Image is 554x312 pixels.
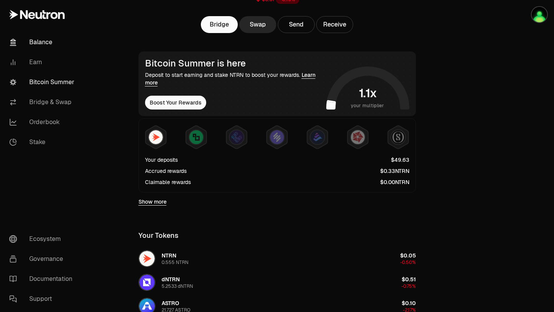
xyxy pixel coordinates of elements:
[3,32,83,52] a: Balance
[316,16,353,33] button: Receive
[3,72,83,92] a: Bitcoin Summer
[400,252,416,259] span: $0.05
[3,229,83,249] a: Ecosystem
[162,276,180,283] span: dNTRN
[3,269,83,289] a: Documentation
[351,102,384,110] span: your multiplier
[138,198,167,206] a: Show more
[3,289,83,309] a: Support
[145,156,178,164] div: Your deposits
[162,259,189,266] div: 0.555 NTRN
[270,130,284,144] img: Solv Points
[145,58,323,69] div: Bitcoin Summer is here
[139,251,155,266] img: NTRN Logo
[162,252,176,259] span: NTRN
[3,132,83,152] a: Stake
[189,130,203,144] img: Lombard Lux
[134,247,421,270] button: NTRN LogoNTRN0.555 NTRN$0.05-0.50%
[145,178,191,186] div: Claimable rewards
[400,259,416,266] span: -0.50%
[145,71,323,86] div: Deposit to start earning and stake NTRN to boost your rewards.
[162,283,193,289] div: 5.2533 dNTRN
[145,167,187,175] div: Accrued rewards
[3,112,83,132] a: Orderbook
[532,7,547,22] img: LEDGER-PHIL
[145,96,206,110] button: Boost Your Rewards
[230,130,244,144] img: EtherFi Points
[391,130,405,144] img: Structured Points
[402,300,416,307] span: $0.10
[351,130,365,144] img: Mars Fragments
[201,16,238,33] a: Bridge
[139,275,155,290] img: dNTRN Logo
[239,16,276,33] a: Swap
[149,130,163,144] img: NTRN
[3,92,83,112] a: Bridge & Swap
[3,52,83,72] a: Earn
[310,130,324,144] img: Bedrock Diamonds
[278,16,315,33] button: Send
[162,300,179,307] span: ASTRO
[401,283,416,289] span: -0.75%
[3,249,83,269] a: Governance
[138,230,179,241] div: Your Tokens
[402,276,416,283] span: $0.51
[134,271,421,294] button: dNTRN LogodNTRN5.2533 dNTRN$0.51-0.75%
